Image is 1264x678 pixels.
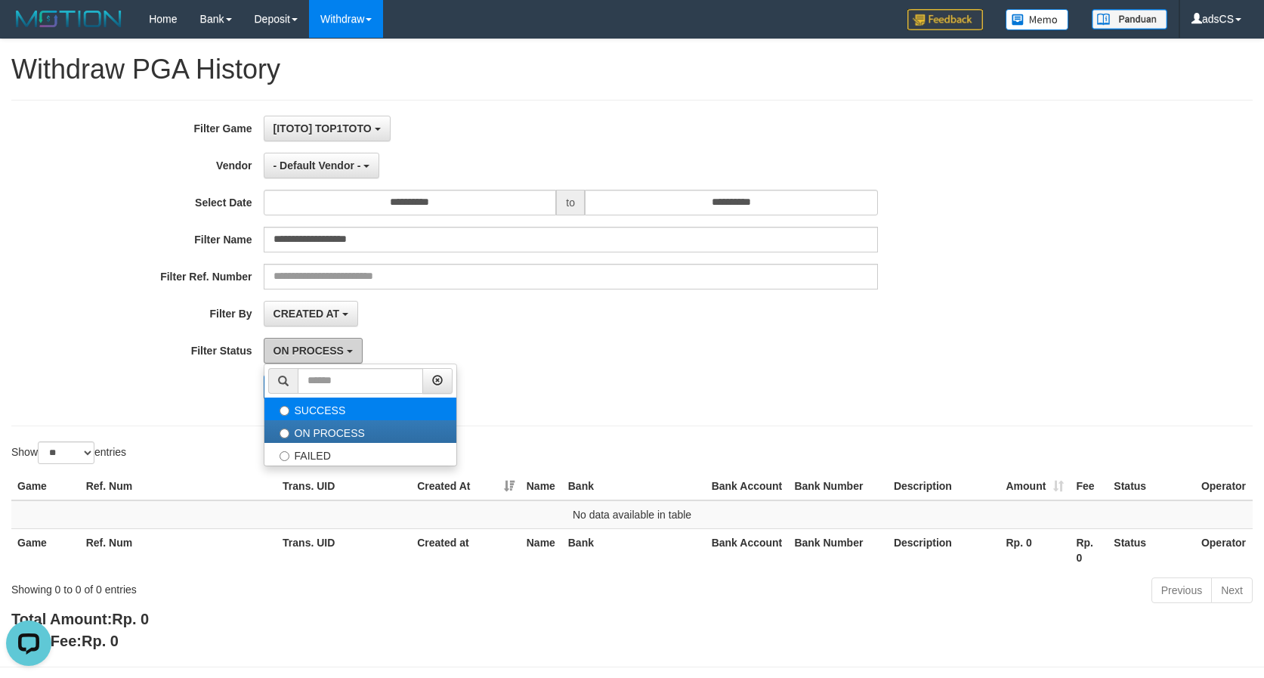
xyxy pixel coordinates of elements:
th: Game [11,528,80,571]
button: ON PROCESS [264,338,363,364]
b: Total Amount: [11,611,149,627]
th: Amount: activate to sort column ascending [1000,472,1070,500]
th: Bank Number [788,472,888,500]
th: Rp. 0 [1070,528,1108,571]
span: Rp. 0 [112,611,149,627]
span: - Default Vendor - [274,159,361,172]
span: CREATED AT [274,308,340,320]
th: Bank Account [706,528,789,571]
input: SUCCESS [280,406,289,416]
label: FAILED [264,443,456,466]
img: panduan.png [1092,9,1167,29]
th: Trans. UID [277,472,411,500]
label: SUCCESS [264,398,456,420]
th: Status [1108,528,1195,571]
th: Bank [562,472,706,500]
img: Button%20Memo.svg [1006,9,1069,30]
input: ON PROCESS [280,429,289,438]
td: No data available in table [11,500,1253,529]
th: Name [521,472,562,500]
label: Show entries [11,441,126,464]
span: ON PROCESS [274,345,344,357]
label: ON PROCESS [264,420,456,443]
th: Description [888,528,1000,571]
span: to [556,190,585,215]
th: Fee [1070,472,1108,500]
th: Description [888,472,1000,500]
th: Game [11,472,80,500]
button: - Default Vendor - [264,153,380,178]
span: Rp. 0 [82,633,119,649]
img: Feedback.jpg [907,9,983,30]
select: Showentries [38,441,94,464]
th: Name [521,528,562,571]
th: Bank Account [706,472,789,500]
th: Trans. UID [277,528,411,571]
h1: Withdraw PGA History [11,54,1253,85]
a: Previous [1151,577,1212,603]
th: Created at [411,528,521,571]
th: Rp. 0 [1000,528,1070,571]
th: Created At: activate to sort column ascending [411,472,521,500]
th: Bank Number [788,528,888,571]
th: Ref. Num [80,528,277,571]
span: [ITOTO] TOP1TOTO [274,122,372,135]
th: Ref. Num [80,472,277,500]
button: [ITOTO] TOP1TOTO [264,116,391,141]
img: MOTION_logo.png [11,8,126,30]
th: Status [1108,472,1195,500]
button: Open LiveChat chat widget [6,6,51,51]
div: Showing 0 to 0 of 0 entries [11,576,515,597]
th: Bank [562,528,706,571]
button: CREATED AT [264,301,359,327]
a: Next [1211,577,1253,603]
input: FAILED [280,451,289,461]
b: Total Fee: [11,633,119,649]
th: Operator [1195,528,1253,571]
th: Operator [1195,472,1253,500]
